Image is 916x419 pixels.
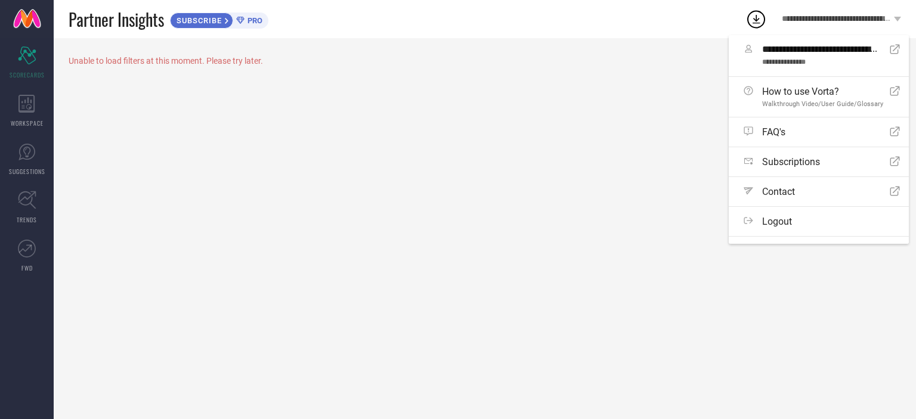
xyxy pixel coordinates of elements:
span: Subscriptions [762,156,820,167]
span: PRO [245,16,262,25]
span: Contact [762,186,795,197]
span: SUBSCRIBE [171,16,225,25]
div: Unable to load filters at this moment. Please try later. [69,56,901,66]
span: Walkthrough Video/User Guide/Glossary [762,100,883,108]
a: FAQ's [729,117,909,147]
span: WORKSPACE [11,119,44,128]
span: Logout [762,216,792,227]
span: FAQ's [762,126,785,138]
span: Partner Insights [69,7,164,32]
a: Contact [729,177,909,206]
a: Subscriptions [729,147,909,176]
div: Open download list [745,8,767,30]
a: How to use Vorta?Walkthrough Video/User Guide/Glossary [729,77,909,117]
span: FWD [21,263,33,272]
span: How to use Vorta? [762,86,883,97]
a: SUBSCRIBEPRO [170,10,268,29]
span: TRENDS [17,215,37,224]
span: SUGGESTIONS [9,167,45,176]
span: SCORECARDS [10,70,45,79]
